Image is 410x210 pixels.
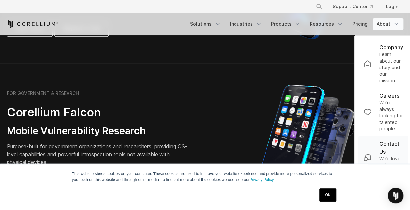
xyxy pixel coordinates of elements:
a: Company Learn about our story and our mission. [358,39,408,88]
a: Careers We're always looking for talented people. [358,88,408,136]
a: About [373,18,403,30]
a: Corellium Home [7,20,59,28]
a: Login [381,1,403,12]
a: Privacy Policy. [250,177,275,182]
a: Support Center [327,1,378,12]
a: Industries [226,18,266,30]
a: Solutions [186,18,225,30]
a: Pricing [348,18,372,30]
h2: Corellium Falcon [7,105,190,120]
div: Navigation Menu [308,1,403,12]
p: Contact Us [379,140,403,156]
p: Purpose-built for government organizations and researchers, providing OS-level capabilities and p... [7,142,190,166]
p: We're always looking for talented people. [379,99,403,132]
h3: Mobile Vulnerability Research [7,125,190,137]
a: Products [267,18,305,30]
p: Company [379,43,403,51]
a: OK [319,188,336,202]
h6: FOR GOVERNMENT & RESEARCH [7,90,79,96]
a: Resources [306,18,347,30]
p: We’d love to hear from you. [379,156,403,175]
p: Learn about our story and our mission. [379,51,403,84]
a: Contact Us We’d love to hear from you. [358,136,408,179]
p: This website stores cookies on your computer. These cookies are used to improve your website expe... [72,171,338,183]
button: Search [313,1,325,12]
p: Careers [379,92,399,99]
img: iPhone model separated into the mechanics used to build the physical device. [258,84,357,198]
div: Open Intercom Messenger [388,188,403,203]
div: Navigation Menu [186,18,403,30]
